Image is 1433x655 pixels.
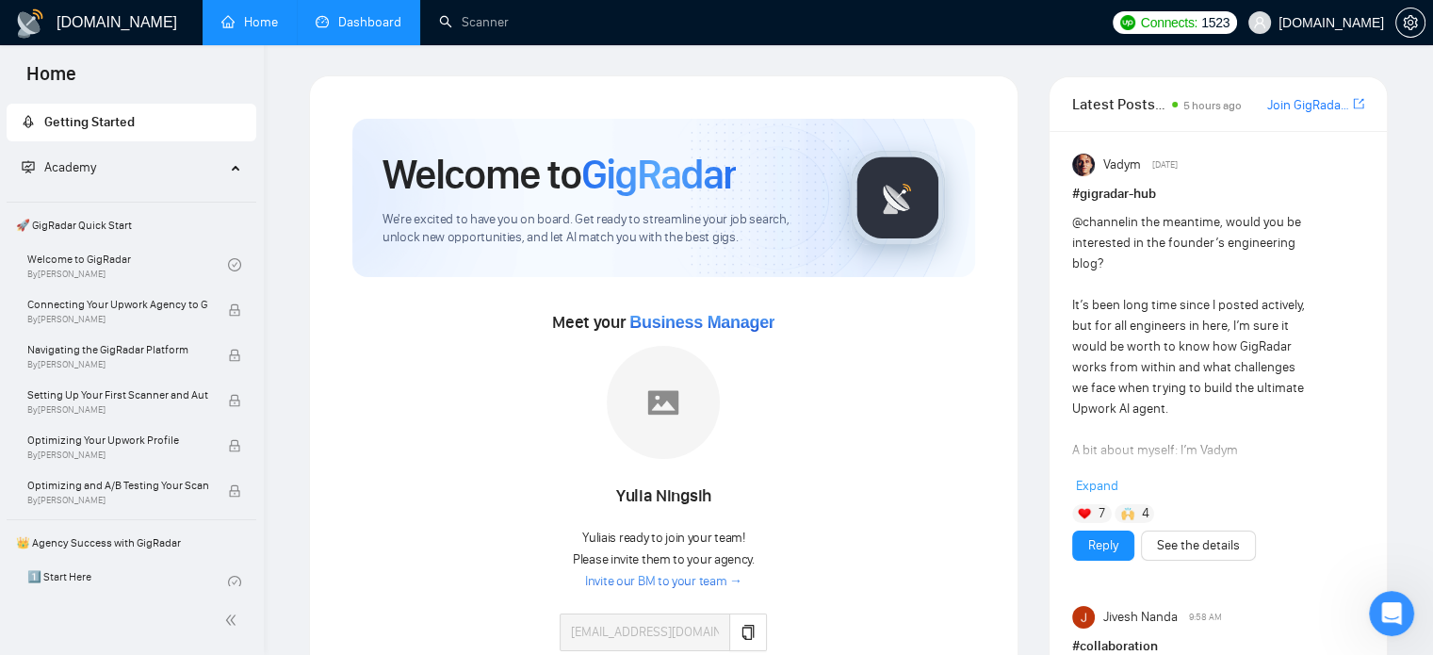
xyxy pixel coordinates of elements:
[27,244,228,286] a: Welcome to GigRadarBy[PERSON_NAME]
[27,562,228,603] a: 1️⃣ Start Here
[27,359,208,370] span: By [PERSON_NAME]
[224,611,243,630] span: double-left
[1072,531,1134,561] button: Reply
[552,312,774,333] span: Meet your
[27,476,208,495] span: Optimizing and A/B Testing Your Scanner for Better Results
[8,524,254,562] span: 👑 Agency Success with GigRadar
[439,14,509,30] a: searchScanner
[44,159,96,175] span: Academy
[228,349,241,362] span: lock
[607,346,720,459] img: placeholder.png
[8,206,254,244] span: 🚀 GigRadar Quick Start
[27,431,208,450] span: Optimizing Your Upwork Profile
[1102,607,1177,628] span: Jivesh Nanda
[228,394,241,407] span: lock
[1189,609,1222,626] span: 9:58 AM
[1395,15,1425,30] a: setting
[582,530,744,546] span: Yulia is ready to join your team!
[1201,12,1229,33] span: 1523
[27,495,208,506] span: By [PERSON_NAME]
[1369,591,1414,636] iframe: Intercom live chat
[573,551,755,567] span: Please invite them to your agency.
[1141,531,1256,561] button: See the details
[1396,15,1425,30] span: setting
[228,303,241,317] span: lock
[1102,155,1140,175] span: Vadym
[585,573,742,591] a: Invite our BM to your team →
[1253,16,1266,29] span: user
[228,258,241,271] span: check-circle
[1152,156,1178,173] span: [DATE]
[1183,99,1242,112] span: 5 hours ago
[1072,184,1364,205] h1: # gigradar-hub
[15,8,45,39] img: logo
[851,151,945,245] img: gigradar-logo.png
[27,295,208,314] span: Connecting Your Upwork Agency to GigRadar
[1157,535,1240,556] a: See the details
[1072,606,1095,629] img: Jivesh Nanda
[1353,95,1364,113] a: export
[741,625,756,640] span: copy
[228,576,241,589] span: check-circle
[1076,478,1118,494] span: Expand
[1099,504,1105,523] span: 7
[1072,92,1166,116] span: Latest Posts from the GigRadar Community
[27,340,208,359] span: Navigating the GigRadar Platform
[383,149,736,200] h1: Welcome to
[22,160,35,173] span: fund-projection-screen
[1120,15,1135,30] img: upwork-logo.png
[581,149,736,200] span: GigRadar
[1395,8,1425,38] button: setting
[1267,95,1349,116] a: Join GigRadar Slack Community
[221,14,278,30] a: homeHome
[1353,96,1364,111] span: export
[383,211,821,247] span: We're excited to have you on board. Get ready to streamline your job search, unlock new opportuni...
[27,404,208,416] span: By [PERSON_NAME]
[1121,507,1134,520] img: 🙌
[11,60,91,100] span: Home
[228,439,241,452] span: lock
[22,159,96,175] span: Academy
[629,313,774,332] span: Business Manager
[22,115,35,128] span: rocket
[1141,504,1148,523] span: 4
[1078,507,1091,520] img: ❤️
[1072,214,1128,230] span: @channel
[7,104,256,141] li: Getting Started
[1072,154,1095,176] img: Vadym
[1088,535,1118,556] a: Reply
[729,614,767,651] button: copy
[27,314,208,325] span: By [PERSON_NAME]
[228,484,241,498] span: lock
[27,385,208,404] span: Setting Up Your First Scanner and Auto-Bidder
[316,14,401,30] a: dashboardDashboard
[1141,12,1197,33] span: Connects:
[27,450,208,461] span: By [PERSON_NAME]
[560,481,767,513] div: Yulia Ningsih
[44,114,135,130] span: Getting Started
